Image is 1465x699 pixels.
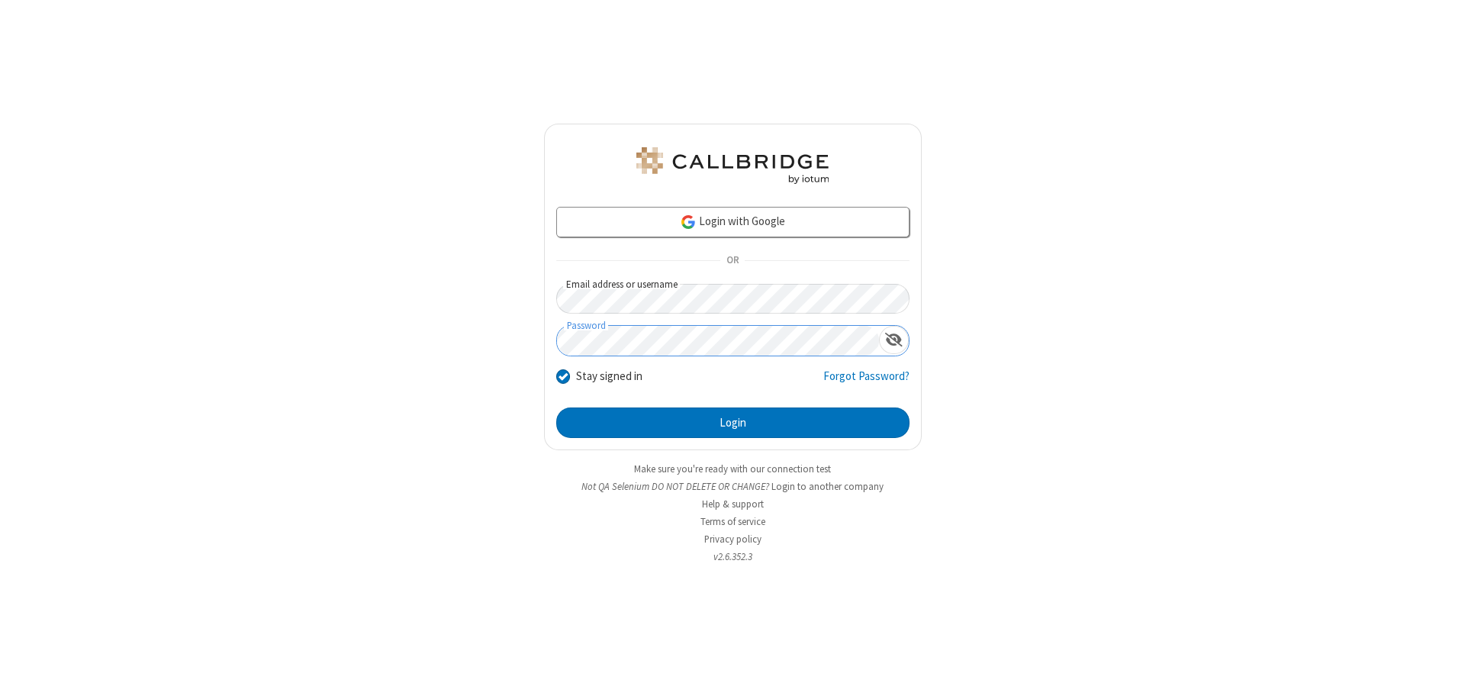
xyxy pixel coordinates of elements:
div: Show password [879,326,909,354]
a: Terms of service [700,515,765,528]
a: Forgot Password? [823,368,910,397]
a: Help & support [702,498,764,511]
a: Privacy policy [704,533,761,546]
button: Login [556,407,910,438]
a: Login with Google [556,207,910,237]
span: OR [720,250,745,272]
a: Make sure you're ready with our connection test [634,462,831,475]
input: Password [557,326,879,356]
li: v2.6.352.3 [544,549,922,564]
img: google-icon.png [680,214,697,230]
li: Not QA Selenium DO NOT DELETE OR CHANGE? [544,479,922,494]
img: QA Selenium DO NOT DELETE OR CHANGE [633,147,832,184]
button: Login to another company [771,479,884,494]
label: Stay signed in [576,368,642,385]
input: Email address or username [556,284,910,314]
